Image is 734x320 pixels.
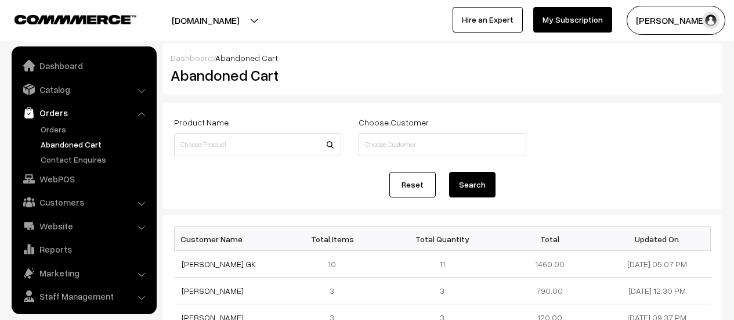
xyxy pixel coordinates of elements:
[389,227,496,251] th: Total Quantity
[702,12,719,29] img: user
[15,79,153,100] a: Catalog
[281,251,389,278] td: 10
[182,259,256,269] a: [PERSON_NAME] GK
[131,6,280,35] button: [DOMAIN_NAME]
[389,278,496,304] td: 3
[171,66,340,84] h2: Abandoned Cart
[15,102,153,123] a: Orders
[15,55,153,76] a: Dashboard
[38,123,153,135] a: Orders
[174,133,341,156] input: Choose Product
[281,227,389,251] th: Total Items
[389,172,436,197] a: Reset
[175,227,282,251] th: Customer Name
[15,286,153,307] a: Staff Management
[174,116,229,128] label: Product Name
[496,227,603,251] th: Total
[496,251,603,278] td: 1460.00
[215,53,278,63] span: Abandoned Cart
[496,278,603,304] td: 790.00
[281,278,389,304] td: 3
[359,133,526,156] input: Choose Customer
[453,7,523,33] a: Hire an Expert
[15,239,153,260] a: Reports
[627,6,725,35] button: [PERSON_NAME]
[15,15,136,24] img: COMMMERCE
[38,138,153,150] a: Abandoned Cart
[533,7,612,33] a: My Subscription
[449,172,496,197] button: Search
[15,12,116,26] a: COMMMERCE
[603,278,711,304] td: [DATE] 12:30 PM
[182,286,244,296] a: [PERSON_NAME]
[359,116,429,128] label: Choose Customer
[389,251,496,278] td: 11
[15,215,153,236] a: Website
[15,168,153,189] a: WebPOS
[603,227,711,251] th: Updated On
[171,53,213,63] a: Dashboard
[38,153,153,166] a: Contact Enquires
[171,52,714,64] div: /
[603,251,711,278] td: [DATE] 05:07 PM
[15,192,153,213] a: Customers
[15,263,153,283] a: Marketing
